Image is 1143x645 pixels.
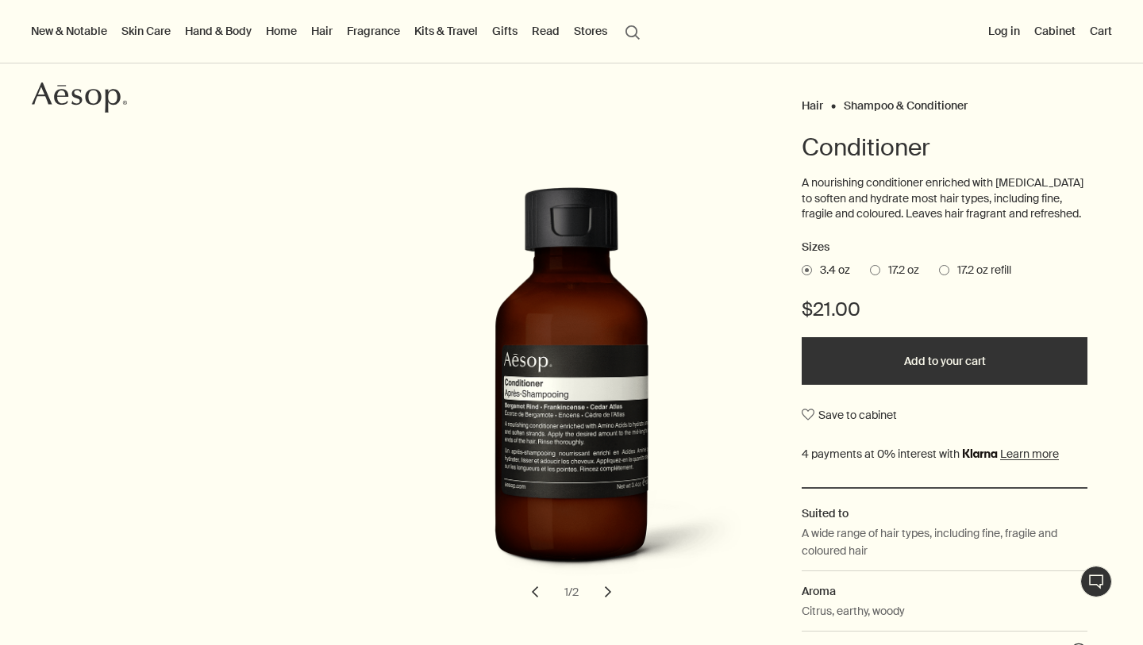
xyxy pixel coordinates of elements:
a: Read [529,21,563,41]
a: Shampoo & Conditioner [844,98,968,106]
a: Hair [802,98,823,106]
h2: Suited to [802,505,1087,522]
button: previous slide [518,574,552,609]
span: 3.4 oz [812,263,850,278]
button: Stores [571,21,610,41]
p: A nourishing conditioner enriched with [MEDICAL_DATA] to soften and hydrate most hair types, incl... [802,175,1087,222]
button: Save to cabinet [802,401,897,429]
button: Open search [618,16,647,46]
h1: Conditioner [802,132,1087,163]
a: Home [263,21,300,41]
a: Aesop [28,78,131,121]
img: Back of Conditioner in a small dark-brown bottle with a black flip-cap. [402,187,751,589]
p: Citrus, earthy, woody [802,602,905,620]
h2: Aroma [802,582,1087,600]
span: 17.2 oz [880,263,919,278]
span: 17.2 oz refill [949,263,1011,278]
button: next slide [591,574,625,609]
a: Kits & Travel [411,21,481,41]
a: Cabinet [1031,21,1079,41]
a: Skin Care [118,21,174,41]
a: Hair [308,21,336,41]
button: Log in [985,21,1023,41]
svg: Aesop [32,82,127,113]
button: New & Notable [28,21,110,41]
p: A wide range of hair types, including fine, fragile and coloured hair [802,524,1087,560]
button: Live Assistance [1080,566,1112,597]
a: Fragrance [344,21,403,41]
span: $21.00 [802,297,860,322]
h2: Sizes [802,238,1087,257]
div: Conditioner [381,187,762,609]
button: Cart [1087,21,1115,41]
a: Gifts [489,21,521,41]
button: Add to your cart - $21.00 [802,337,1087,385]
a: Hand & Body [182,21,255,41]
